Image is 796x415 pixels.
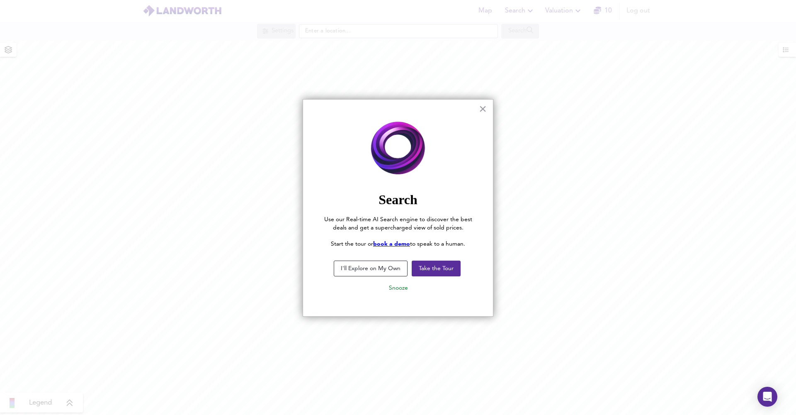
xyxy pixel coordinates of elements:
button: Take the Tour [412,261,461,276]
a: book a demo [373,241,410,247]
p: Use our Real-time AI Search engine to discover the best deals and get a supercharged view of sold... [320,216,476,232]
button: Snooze [382,281,415,295]
button: I'll Explore on My Own [334,261,408,276]
div: Open Intercom Messenger [757,387,777,407]
span: to speak to a human. [410,241,465,247]
span: Start the tour or [331,241,373,247]
img: Employee Photo [320,116,476,181]
button: Close [479,102,487,115]
h2: Search [320,192,476,207]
